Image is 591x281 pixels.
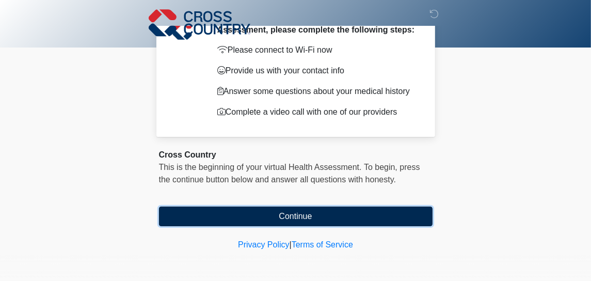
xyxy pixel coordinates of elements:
p: Provide us with your contact info [217,65,417,77]
p: Please connect to Wi-Fi now [217,44,417,56]
img: Cross Country Logo [149,8,251,38]
span: press the continue button below and answer all questions with honesty. [159,163,420,184]
p: Complete a video call with one of our providers [217,106,417,118]
a: Privacy Policy [238,240,290,249]
button: Continue [159,207,433,226]
a: Terms of Service [292,240,353,249]
a: | [290,240,292,249]
div: Cross Country [159,149,433,161]
span: This is the beginning of your virtual Health Assessment. [159,163,362,171]
span: To begin, [364,163,400,171]
p: Answer some questions about your medical history [217,85,417,98]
